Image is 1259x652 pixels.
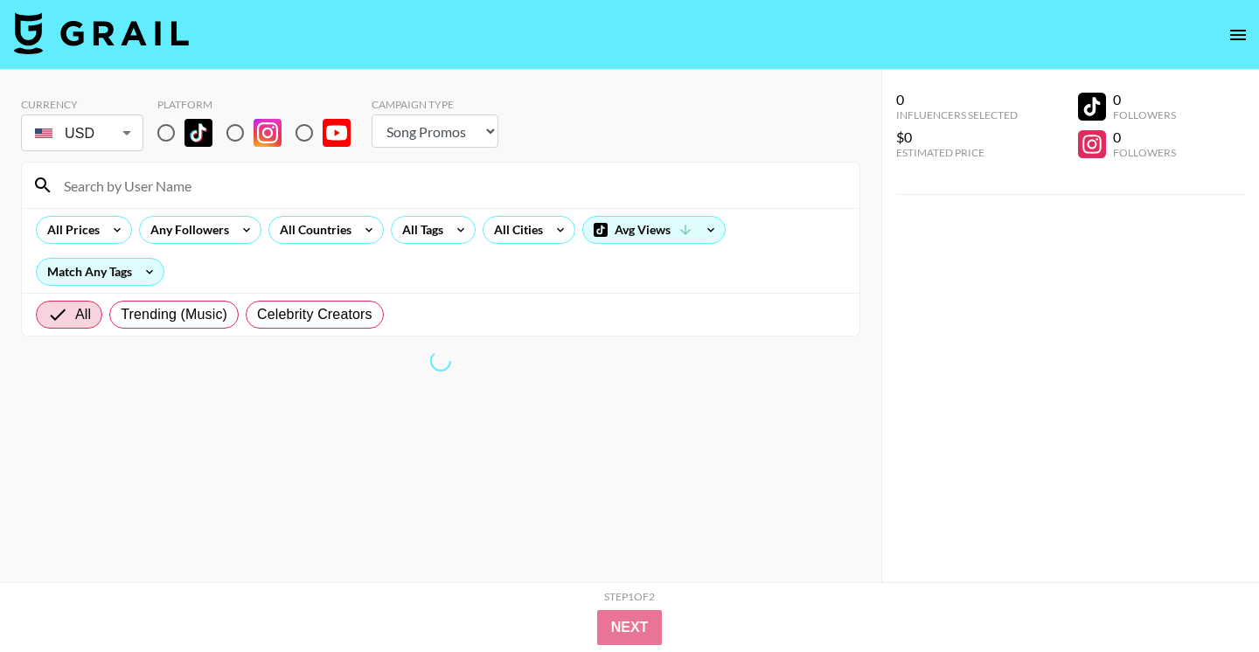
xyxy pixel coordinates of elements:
[269,217,355,243] div: All Countries
[896,91,1018,108] div: 0
[372,98,498,111] div: Campaign Type
[157,98,365,111] div: Platform
[75,304,91,325] span: All
[896,128,1018,146] div: $0
[896,146,1018,159] div: Estimated Price
[37,217,103,243] div: All Prices
[1113,108,1176,121] div: Followers
[254,119,282,147] img: Instagram
[140,217,233,243] div: Any Followers
[257,304,372,325] span: Celebrity Creators
[1113,91,1176,108] div: 0
[24,118,140,149] div: USD
[392,217,447,243] div: All Tags
[21,98,143,111] div: Currency
[597,610,663,645] button: Next
[604,590,655,603] div: Step 1 of 2
[583,217,725,243] div: Avg Views
[37,259,163,285] div: Match Any Tags
[896,108,1018,121] div: Influencers Selected
[184,119,212,147] img: TikTok
[483,217,546,243] div: All Cities
[430,350,451,371] span: Refreshing bookers, clients, countries, tags, cities, talent, talent...
[53,171,849,199] input: Search by User Name
[323,119,351,147] img: YouTube
[1221,17,1256,52] button: open drawer
[121,304,227,325] span: Trending (Music)
[1172,565,1238,631] iframe: Drift Widget Chat Controller
[1113,128,1176,146] div: 0
[1113,146,1176,159] div: Followers
[14,12,189,54] img: Grail Talent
